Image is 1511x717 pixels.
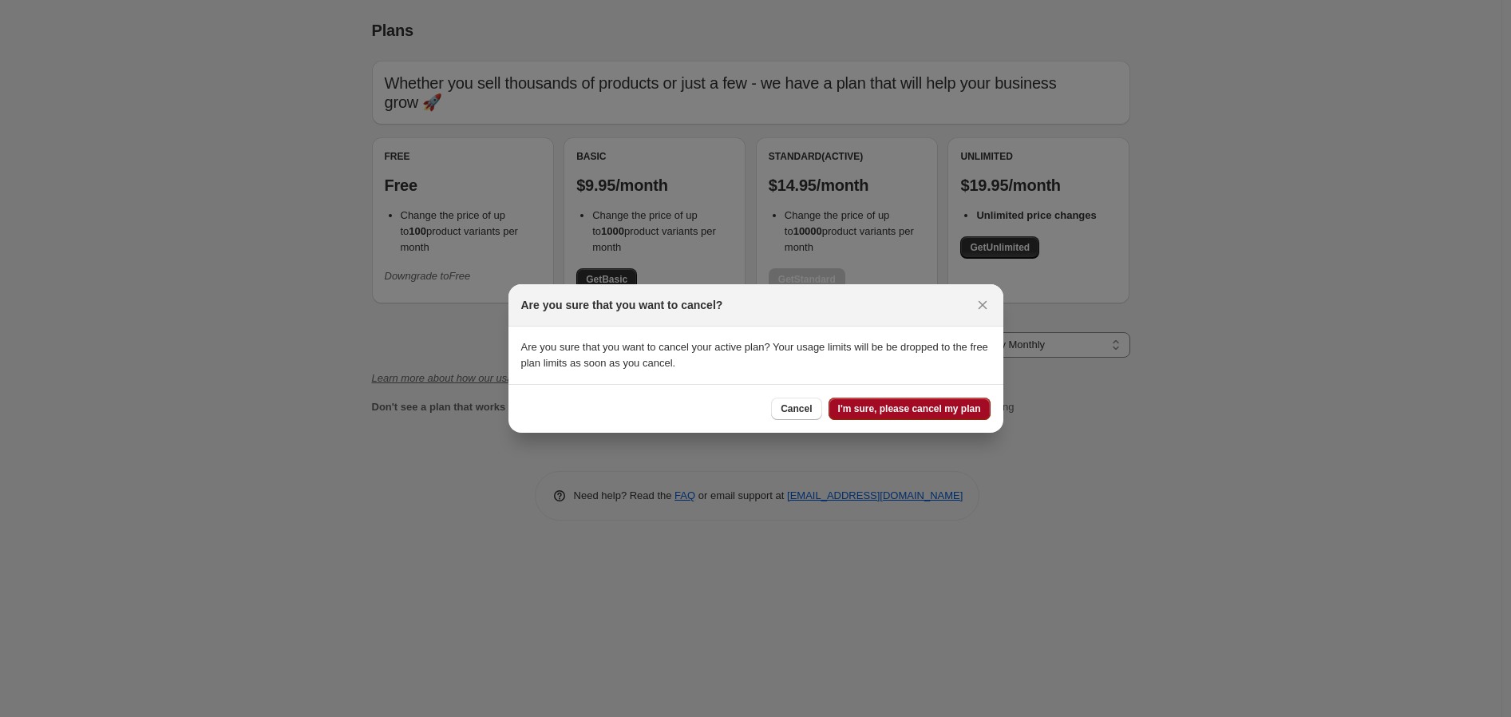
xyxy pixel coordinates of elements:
[521,297,723,313] h2: Are you sure that you want to cancel?
[838,402,981,415] span: I'm sure, please cancel my plan
[771,398,821,420] button: Cancel
[971,294,994,316] button: Close
[829,398,991,420] button: I'm sure, please cancel my plan
[521,339,991,371] p: Are you sure that you want to cancel your active plan? Your usage limits will be be dropped to th...
[781,402,812,415] span: Cancel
